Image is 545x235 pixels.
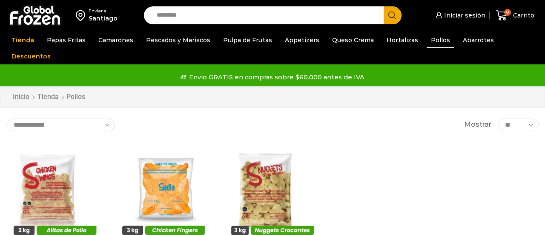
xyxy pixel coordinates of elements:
a: Tienda [7,32,38,48]
nav: Breadcrumb [12,92,85,102]
a: Abarrotes [459,32,498,48]
button: Search button [384,6,402,24]
a: Iniciar sesión [433,7,485,24]
select: Pedido de la tienda [6,119,115,131]
a: Pulpa de Frutas [219,32,276,48]
span: Mostrar [464,120,491,130]
a: Inicio [12,92,30,102]
a: Papas Fritas [43,32,90,48]
a: Appetizers [281,32,324,48]
h1: Pollos [66,93,85,101]
span: Carrito [511,11,534,20]
span: Iniciar sesión [442,11,485,20]
a: Queso Crema [328,32,378,48]
a: Hortalizas [382,32,422,48]
a: 0 Carrito [494,6,536,26]
div: Santiago [89,14,118,23]
img: address-field-icon.svg [76,8,89,23]
span: 0 [504,9,511,16]
a: Pollos [427,32,454,48]
a: Tienda [37,92,59,102]
a: Descuentos [7,48,55,64]
a: Camarones [94,32,138,48]
a: Pescados y Mariscos [142,32,215,48]
div: Enviar a [89,8,118,14]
